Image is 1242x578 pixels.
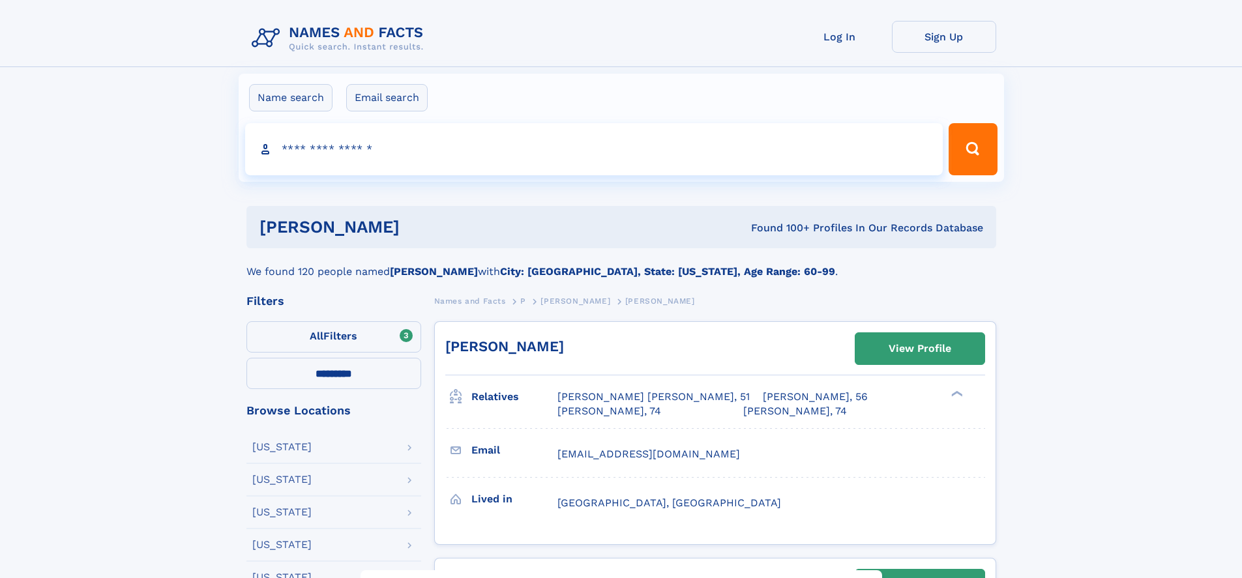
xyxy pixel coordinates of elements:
a: [PERSON_NAME], 74 [557,404,661,418]
span: P [520,296,526,306]
label: Name search [249,84,333,111]
a: [PERSON_NAME], 74 [743,404,847,418]
div: View Profile [889,334,951,364]
a: View Profile [855,333,984,364]
label: Filters [246,321,421,353]
h3: Email [471,439,557,461]
h3: Relatives [471,386,557,408]
div: [US_STATE] [252,442,312,452]
span: [GEOGRAPHIC_DATA], [GEOGRAPHIC_DATA] [557,497,781,509]
div: [US_STATE] [252,474,312,485]
a: Sign Up [892,21,996,53]
b: City: [GEOGRAPHIC_DATA], State: [US_STATE], Age Range: 60-99 [500,265,835,278]
span: [PERSON_NAME] [625,296,695,306]
div: [US_STATE] [252,540,312,550]
a: [PERSON_NAME] [PERSON_NAME], 51 [557,390,750,404]
button: Search Button [949,123,997,175]
a: P [520,293,526,309]
a: Log In [788,21,892,53]
div: Found 100+ Profiles In Our Records Database [575,221,983,235]
div: We found 120 people named with . [246,248,996,280]
a: [PERSON_NAME] [445,338,564,354]
label: Email search [346,84,428,111]
span: [EMAIL_ADDRESS][DOMAIN_NAME] [557,448,740,460]
span: All [310,330,323,342]
a: [PERSON_NAME] [540,293,610,309]
div: ❯ [948,390,964,398]
div: Browse Locations [246,405,421,416]
div: Filters [246,295,421,307]
span: [PERSON_NAME] [540,296,610,306]
h3: Lived in [471,488,557,510]
a: Names and Facts [434,293,506,309]
div: [US_STATE] [252,507,312,517]
input: search input [245,123,943,175]
a: [PERSON_NAME], 56 [763,390,868,404]
img: Logo Names and Facts [246,21,434,56]
b: [PERSON_NAME] [390,265,478,278]
h1: [PERSON_NAME] [259,219,576,235]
